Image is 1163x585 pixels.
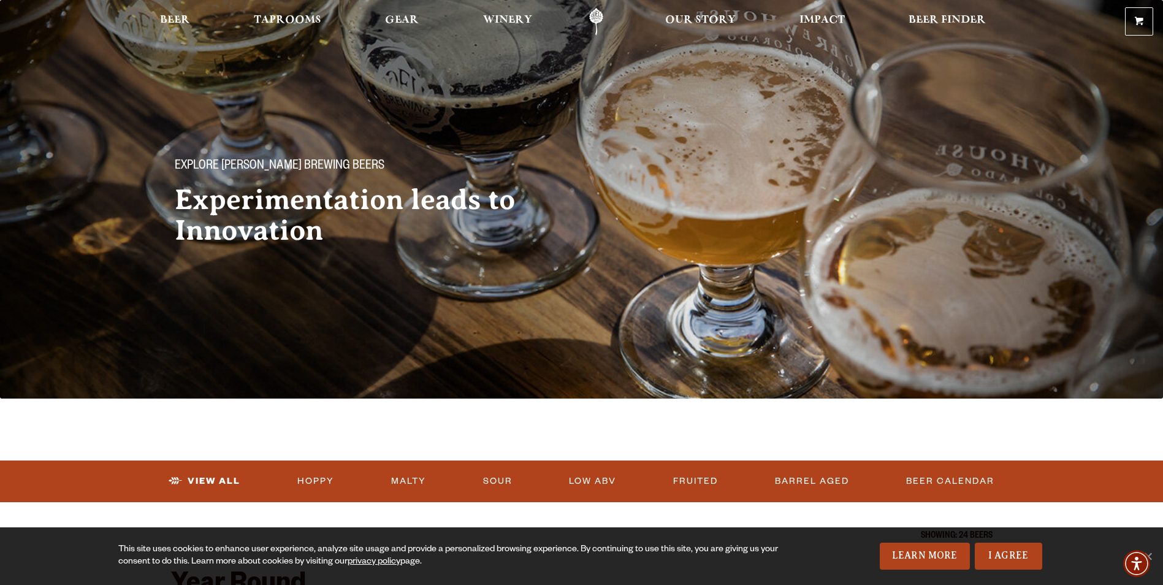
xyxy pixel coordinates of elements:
[657,8,744,36] a: Our Story
[254,15,321,25] span: Taprooms
[901,467,999,495] a: Beer Calendar
[246,8,329,36] a: Taprooms
[573,8,619,36] a: Odell Home
[668,467,723,495] a: Fruited
[152,8,198,36] a: Beer
[386,467,431,495] a: Malty
[118,544,779,568] div: This site uses cookies to enhance user experience, analyze site usage and provide a personalized ...
[483,15,532,25] span: Winery
[348,557,400,567] a: privacy policy
[770,467,854,495] a: Barrel Aged
[175,185,557,246] h2: Experimentation leads to Innovation
[385,15,419,25] span: Gear
[901,8,994,36] a: Beer Finder
[164,467,245,495] a: View All
[975,543,1042,570] a: I Agree
[791,8,853,36] a: Impact
[478,467,517,495] a: Sour
[175,159,384,175] span: Explore [PERSON_NAME] Brewing Beers
[377,8,427,36] a: Gear
[160,15,190,25] span: Beer
[1123,550,1150,577] div: Accessibility Menu
[292,467,339,495] a: Hoppy
[475,8,540,36] a: Winery
[665,15,736,25] span: Our Story
[909,15,986,25] span: Beer Finder
[564,467,621,495] a: Low ABV
[799,15,845,25] span: Impact
[880,543,970,570] a: Learn More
